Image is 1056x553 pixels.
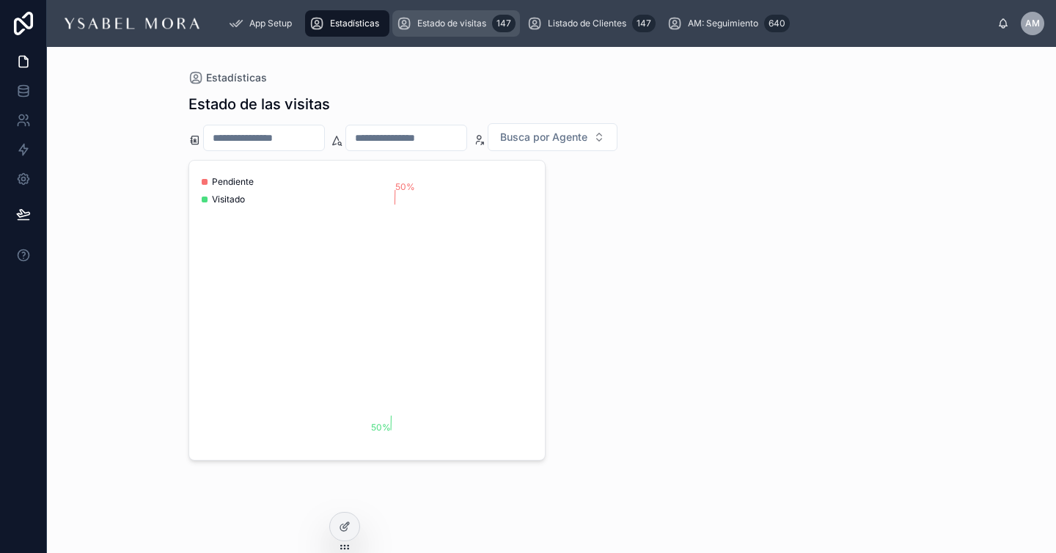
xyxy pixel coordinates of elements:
[1025,18,1040,29] span: AM
[395,181,415,192] tspan: 50%
[688,18,758,29] span: AM: Seguimiento
[500,130,587,144] span: Busca por Agente
[488,123,617,151] button: Select Button
[371,422,391,433] tspan: 50%
[523,10,660,37] a: Listado de Clientes147
[188,94,330,114] h1: Estado de las visitas
[212,194,245,205] span: Visitado
[663,10,794,37] a: AM: Seguimiento640
[330,18,379,29] span: Estadísticas
[392,10,520,37] a: Estado de visitas147
[764,15,790,32] div: 640
[188,70,267,85] a: Estadísticas
[198,169,537,451] div: chart
[417,18,486,29] span: Estado de visitas
[249,18,292,29] span: App Setup
[492,15,516,32] div: 147
[206,70,267,85] span: Estadísticas
[212,176,254,188] span: Pendiente
[59,12,205,35] img: App logo
[632,15,656,32] div: 147
[217,7,997,40] div: scrollable content
[305,10,389,37] a: Estadísticas
[548,18,626,29] span: Listado de Clientes
[224,10,302,37] a: App Setup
